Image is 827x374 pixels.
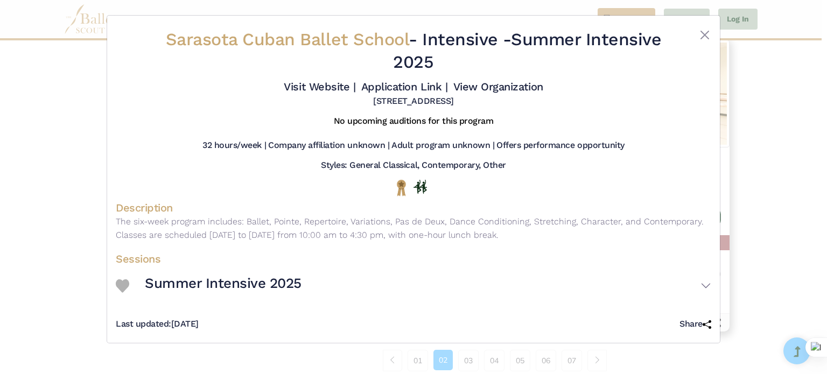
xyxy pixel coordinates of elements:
h5: Share [679,319,711,330]
button: Summer Intensive 2025 [145,270,711,301]
a: Visit Website | [284,80,355,93]
h5: Offers performance opportunity [496,140,625,151]
p: The six-week program includes: Ballet, Pointe, Repertoire, Variations, Pas de Deux, Dance Conditi... [116,215,711,242]
a: View Organization [453,80,543,93]
h4: Sessions [116,252,711,266]
h5: Company affiliation unknown | [268,140,389,151]
img: National [395,179,408,196]
a: Application Link | [361,80,447,93]
img: In Person [413,180,427,194]
h5: [STREET_ADDRESS] [373,96,453,107]
h5: No upcoming auditions for this program [334,116,494,127]
h5: Adult program unknown | [391,140,494,151]
span: Intensive - [422,29,511,50]
span: Last updated: [116,319,171,329]
h5: 32 hours/week | [202,140,266,151]
h5: [DATE] [116,319,199,330]
h5: Styles: General Classical, Contemporary, Other [321,160,506,171]
h4: Description [116,201,711,215]
h2: - Summer Intensive 2025 [165,29,662,73]
button: Close [698,29,711,41]
span: Sarasota Cuban Ballet School [166,29,409,50]
h3: Summer Intensive 2025 [145,274,302,293]
img: Heart [116,279,129,293]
